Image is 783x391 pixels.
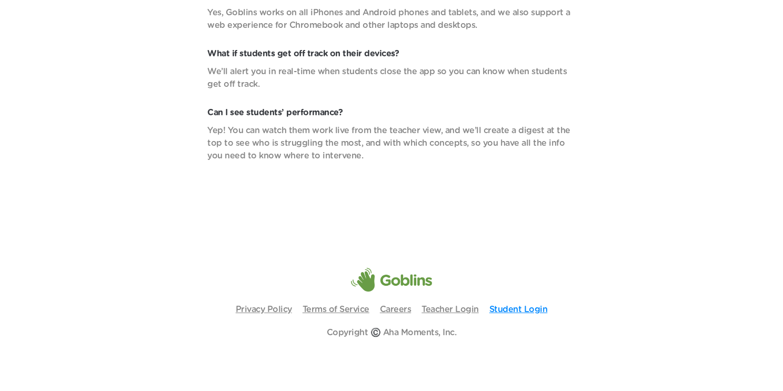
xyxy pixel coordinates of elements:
[327,326,457,339] p: Copyright ©️ Aha Moments, Inc.
[207,65,576,91] p: We’ll alert you in real-time when students close the app so you can know when students get off tr...
[207,6,576,32] p: Yes, Goblins works on all iPhones and Android phones and tablets, and we also support a web exper...
[303,305,369,314] a: Terms of Service
[236,305,292,314] a: Privacy Policy
[380,305,411,314] a: Careers
[207,106,576,119] p: Can I see students’ performance?
[207,124,576,162] p: Yep! You can watch them work live from the teacher view, and we’ll create a digest at the top to ...
[489,305,548,314] a: Student Login
[207,47,576,60] p: What if students get off track on their devices?
[421,305,479,314] a: Teacher Login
